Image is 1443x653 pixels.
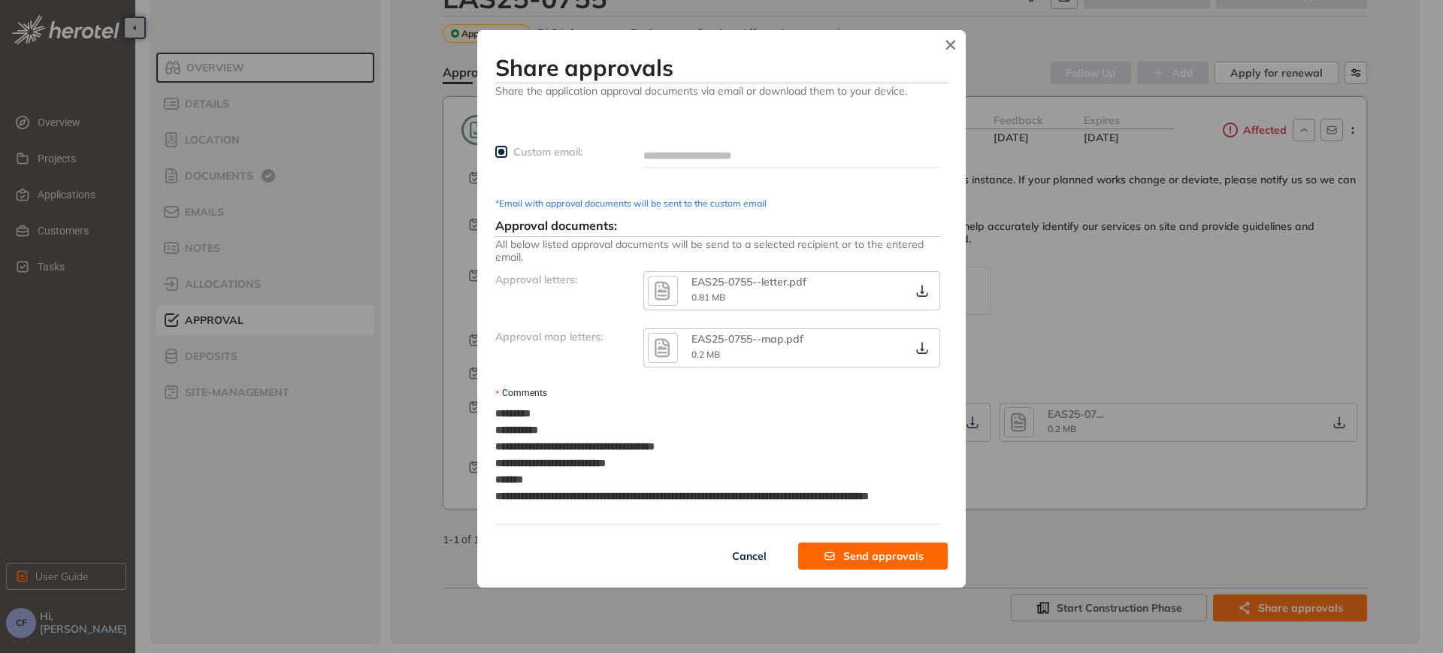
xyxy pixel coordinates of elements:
[513,145,582,159] span: Custom email:
[732,548,767,564] span: Cancel
[700,543,798,570] button: Cancel
[495,386,547,401] label: Comments
[691,292,725,303] span: 0.81 MB
[843,548,924,564] span: Send approvals
[495,54,948,81] h3: Share approvals
[495,402,931,524] textarea: Comments
[495,330,603,343] span: Approval map letters:
[691,349,720,360] span: 0.2 MB
[798,543,948,570] button: Send approvals
[495,237,940,264] span: All below listed approval documents will be send to a selected recipient or to the entered email.
[495,273,577,286] span: Approval letters:
[691,276,842,289] div: EAS25-0755--letter.pdf
[691,333,842,346] div: EAS25-0755--map.pdf
[939,34,962,56] button: Close
[495,83,948,98] span: Share the application approval documents via email or download them to your device.
[495,198,940,209] div: *Email with approval documents will be sent to the custom email
[495,218,617,233] span: Approval documents:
